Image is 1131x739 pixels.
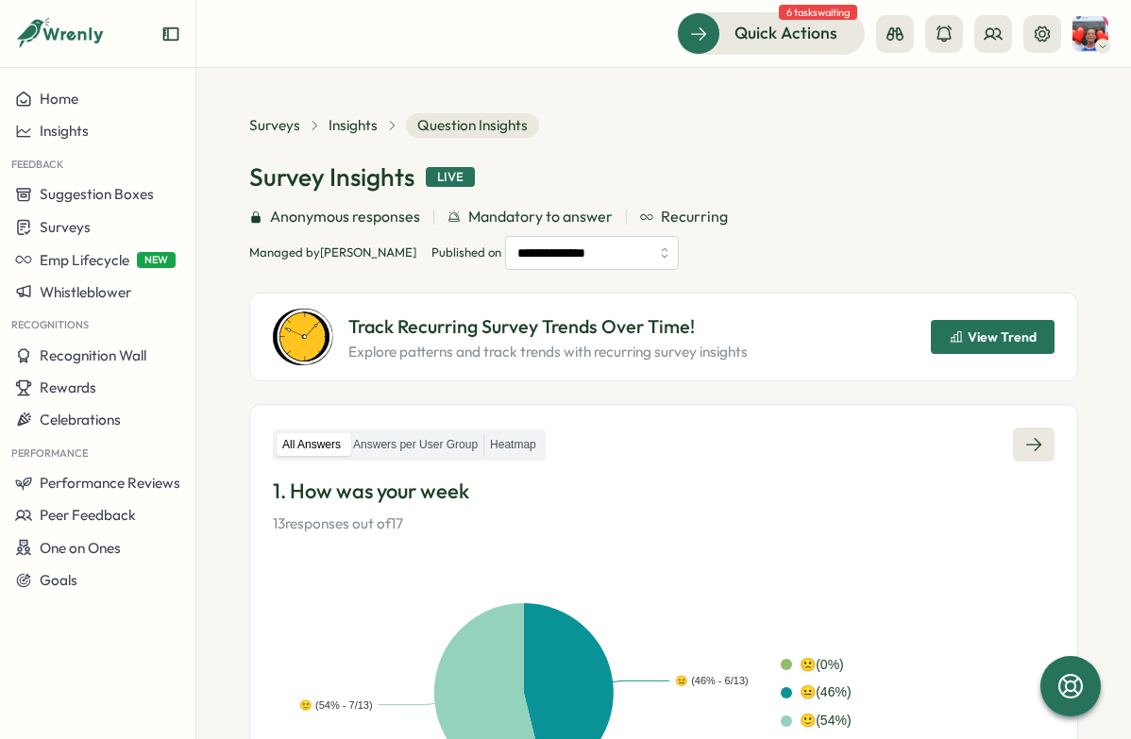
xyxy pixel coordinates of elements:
[273,477,1055,506] p: 1. How was your week
[734,21,837,45] span: Quick Actions
[677,12,865,54] button: Quick Actions
[161,25,180,43] button: Expand sidebar
[468,205,613,228] span: Mandatory to answer
[249,115,300,136] a: Surveys
[40,346,146,364] span: Recognition Wall
[40,378,96,396] span: Rewards
[484,433,542,457] label: Heatmap
[40,185,154,203] span: Suggestion Boxes
[40,90,78,108] span: Home
[40,251,129,269] span: Emp Lifecycle
[249,244,416,261] p: Managed by
[40,218,91,236] span: Surveys
[273,513,1055,534] p: 13 responses out of 17
[40,122,89,140] span: Insights
[137,252,176,268] span: NEW
[249,160,414,193] h1: Survey Insights
[800,711,851,731] div: 🙂 ( 54 %)
[1072,16,1108,52] img: Anne Fraser-Vatto
[675,674,749,687] text: 😐 (46% - 6/13)
[431,236,679,270] span: Published on
[320,244,416,260] span: [PERSON_NAME]
[800,655,844,676] div: 🙁 ( 0 %)
[661,205,728,228] span: Recurring
[347,433,483,457] label: Answers per User Group
[348,312,748,342] p: Track Recurring Survey Trends Over Time!
[40,411,121,428] span: Celebrations
[40,539,121,557] span: One on Ones
[329,115,378,136] a: Insights
[40,283,131,301] span: Whistleblower
[968,330,1037,344] span: View Trend
[931,320,1055,354] button: View Trend
[299,698,373,712] text: 🙂 (54% - 7/13)
[277,433,346,457] label: All Answers
[426,167,475,188] div: Live
[40,506,136,524] span: Peer Feedback
[800,682,851,703] div: 😐 ( 46 %)
[348,342,748,362] p: Explore patterns and track trends with recurring survey insights
[40,474,180,492] span: Performance Reviews
[270,205,420,228] span: Anonymous responses
[779,5,857,20] span: 6 tasks waiting
[406,113,539,138] span: Question Insights
[40,571,77,589] span: Goals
